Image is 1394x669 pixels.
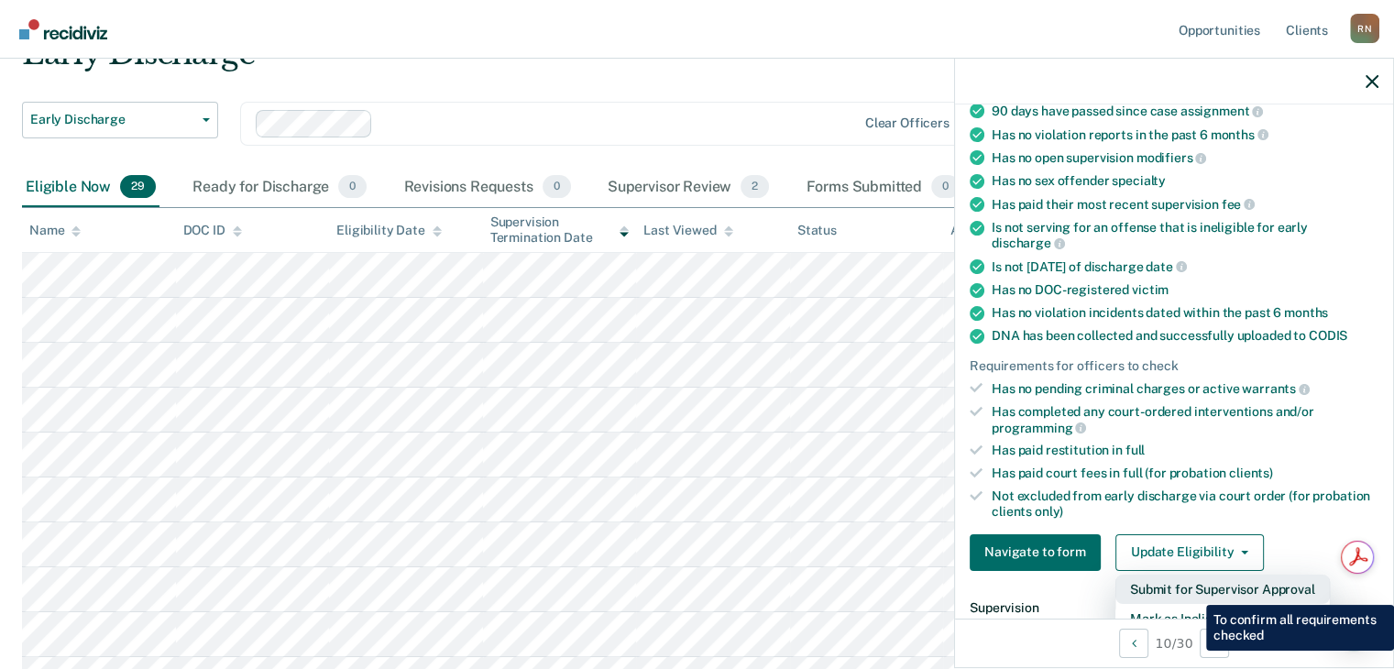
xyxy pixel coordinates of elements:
div: Open Intercom Messenger [1332,607,1376,651]
div: Name [29,223,81,238]
span: programming [992,421,1086,435]
div: Is not serving for an offense that is ineligible for early [992,220,1378,251]
div: DOC ID [183,223,242,238]
div: Clear officers [865,115,949,131]
div: Eligible Now [22,168,159,208]
div: Has no sex offender [992,173,1378,189]
div: Has no open supervision [992,149,1378,166]
span: 0 [338,175,367,199]
span: discharge [992,236,1065,250]
span: 2 [741,175,769,199]
span: specialty [1112,173,1166,188]
button: Navigate to form [970,534,1101,571]
div: 10 / 30 [955,619,1393,667]
div: Has completed any court-ordered interventions and/or [992,404,1378,435]
span: months [1284,305,1328,320]
div: Assigned to [950,223,1037,238]
dt: Supervision [970,600,1378,616]
div: Has no violation reports in the past 6 [992,126,1378,143]
span: date [1146,259,1186,274]
span: modifiers [1136,150,1207,165]
div: Has no DOC-registered [992,282,1378,298]
div: Has no pending criminal charges or active [992,380,1378,397]
span: full [1125,443,1145,457]
span: victim [1132,282,1169,297]
button: Profile dropdown button [1350,14,1379,43]
span: fee [1222,197,1255,212]
span: warrants [1242,381,1310,396]
div: Supervisor Review [604,168,774,208]
div: Requirements for officers to check [970,358,1378,374]
span: only) [1035,504,1063,519]
div: Status [797,223,837,238]
div: Has paid court fees in full (for probation [992,466,1378,481]
div: Has paid restitution in [992,443,1378,458]
span: 0 [931,175,960,199]
span: months [1211,127,1268,142]
div: Revisions Requests [400,168,574,208]
div: Eligibility Date [336,223,442,238]
button: Next Opportunity [1200,629,1229,658]
span: assignment [1180,104,1263,118]
button: Submit for Supervisor Approval [1115,575,1330,604]
span: 29 [120,175,156,199]
div: Is not [DATE] of discharge [992,258,1378,275]
div: Ready for Discharge [189,168,370,208]
span: clients) [1229,466,1273,480]
div: Last Viewed [643,223,732,238]
div: Has no violation incidents dated within the past 6 [992,305,1378,321]
div: Not excluded from early discharge via court order (for probation clients [992,488,1378,520]
span: Early Discharge [30,112,195,127]
img: Recidiviz [19,19,107,39]
div: R N [1350,14,1379,43]
div: Supervision Termination Date [490,214,630,246]
button: Update Eligibility [1115,534,1264,571]
a: Navigate to form link [970,534,1108,571]
div: DNA has been collected and successfully uploaded to [992,328,1378,344]
div: 90 days have passed since case [992,103,1378,119]
button: Previous Opportunity [1119,629,1148,658]
button: Mark as Ineligible [1115,604,1330,633]
div: Forms Submitted [802,168,963,208]
div: Has paid their most recent supervision [992,196,1378,213]
div: Early Discharge [22,35,1068,87]
span: 0 [543,175,571,199]
span: CODIS [1309,328,1347,343]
